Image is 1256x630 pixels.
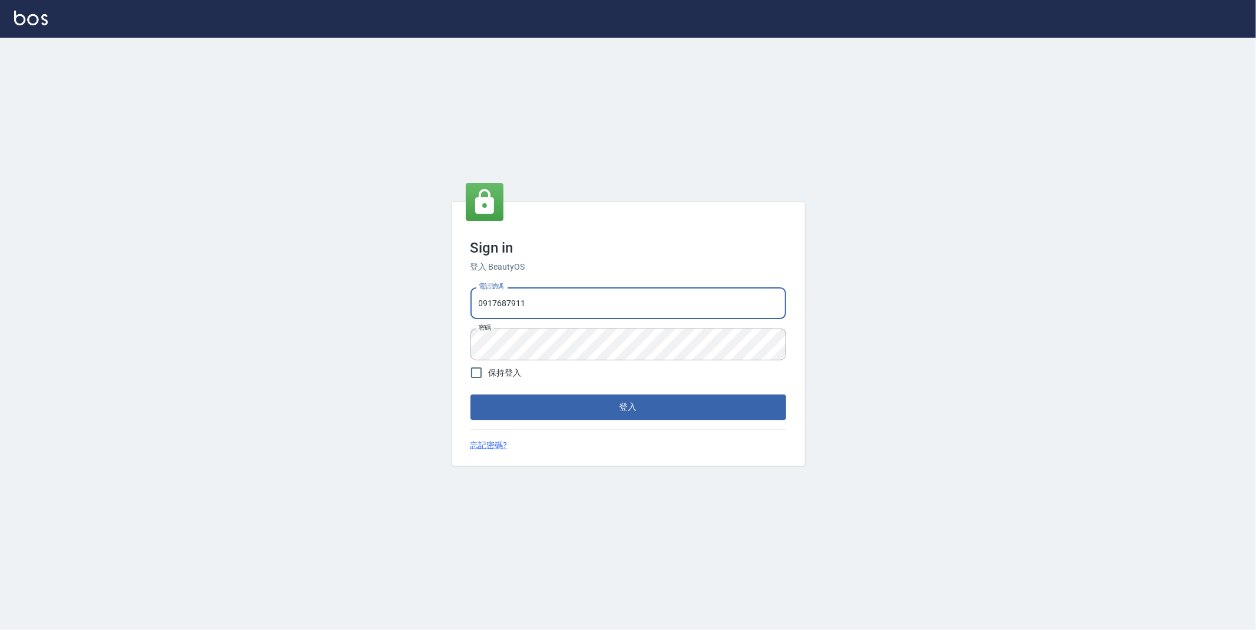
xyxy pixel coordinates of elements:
[470,261,786,273] h6: 登入 BeautyOS
[470,394,786,419] button: 登入
[479,282,503,291] label: 電話號碼
[470,240,786,256] h3: Sign in
[489,367,522,379] span: 保持登入
[479,323,491,332] label: 密碼
[14,11,48,25] img: Logo
[470,439,508,452] a: 忘記密碼?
